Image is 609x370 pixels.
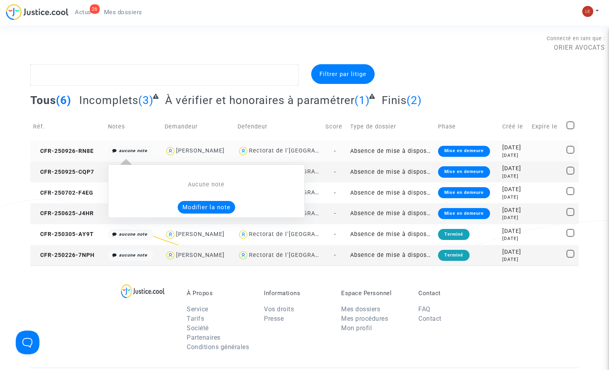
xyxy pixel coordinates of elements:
[264,315,284,322] a: Presse
[176,231,225,238] div: [PERSON_NAME]
[33,231,94,238] span: CFR-250305-AY9T
[334,252,336,258] span: -
[33,169,94,175] span: CFR-250925-CQP7
[187,315,204,322] a: Tarifs
[323,113,348,141] td: Score
[438,229,470,240] div: Terminé
[238,145,249,157] img: icon-user.svg
[6,4,69,20] img: jc-logo.svg
[235,113,323,141] td: Defendeur
[104,9,142,16] span: Mes dossiers
[119,253,147,258] i: aucune note
[438,146,490,157] div: Mise en demeure
[33,210,94,217] span: CFR-250625-J4HR
[249,231,479,238] div: Rectorat de l'[GEOGRAPHIC_DATA] ([GEOGRAPHIC_DATA]-[GEOGRAPHIC_DATA])
[341,324,372,332] a: Mon profil
[347,162,435,182] td: Absence de mise à disposition d'AESH
[165,145,176,157] img: icon-user.svg
[334,210,336,217] span: -
[264,290,329,297] p: Informations
[238,229,249,240] img: icon-user.svg
[502,248,526,257] div: [DATE]
[341,315,388,322] a: Mes procédures
[30,113,105,141] td: Réf.
[418,290,484,297] p: Contact
[502,235,526,242] div: [DATE]
[418,305,431,313] a: FAQ
[69,6,98,18] a: 26Actus
[16,331,39,354] iframe: Help Scout Beacon - Open
[502,164,526,173] div: [DATE]
[187,290,252,297] p: À Propos
[79,94,138,107] span: Incomplets
[435,113,499,141] td: Phase
[334,231,336,238] span: -
[407,94,422,107] span: (2)
[121,284,165,298] img: logo-lg.svg
[502,194,526,201] div: [DATE]
[238,250,249,261] img: icon-user.svg
[178,201,235,214] button: Modifier la note
[582,6,593,17] img: 7d989c7df380ac848c7da5f314e8ff03
[382,94,407,107] span: Finis
[187,343,249,351] a: Conditions générales
[33,252,95,258] span: CFR-250226-7NPH
[334,148,336,154] span: -
[347,141,435,162] td: Absence de mise à disposition d'AESH
[33,148,94,154] span: CFR-250926-RN8E
[98,6,149,18] a: Mes dossiers
[165,94,355,107] span: À vérifier et honoraires à paramétrer
[165,229,176,240] img: icon-user.svg
[105,113,162,141] td: Notes
[438,208,490,219] div: Mise en demeure
[529,113,564,141] td: Expire le
[502,143,526,152] div: [DATE]
[30,94,56,107] span: Tous
[119,232,147,237] i: aucune note
[438,166,490,177] div: Mise en demeure
[176,147,225,154] div: [PERSON_NAME]
[438,250,470,261] div: Terminé
[347,203,435,224] td: Absence de mise à disposition d'AESH
[249,252,349,258] div: Rectorat de l'[GEOGRAPHIC_DATA]
[187,305,208,313] a: Service
[162,113,235,141] td: Demandeur
[502,214,526,221] div: [DATE]
[499,113,529,141] td: Créé le
[502,227,526,236] div: [DATE]
[249,147,349,154] div: Rectorat de l'[GEOGRAPHIC_DATA]
[334,169,336,175] span: -
[341,305,380,313] a: Mes dossiers
[90,4,100,14] div: 26
[319,71,366,78] span: Filtrer par litige
[502,185,526,194] div: [DATE]
[502,256,526,263] div: [DATE]
[347,113,435,141] td: Type de dossier
[264,305,294,313] a: Vos droits
[124,180,289,189] div: Aucune note
[355,94,370,107] span: (1)
[438,187,490,198] div: Mise en demeure
[502,206,526,215] div: [DATE]
[176,252,225,258] div: [PERSON_NAME]
[502,152,526,159] div: [DATE]
[138,94,154,107] span: (3)
[33,190,93,196] span: CFR-250702-F4EG
[334,190,336,196] span: -
[502,173,526,180] div: [DATE]
[347,182,435,203] td: Absence de mise à disposition d'AESH
[75,9,91,16] span: Actus
[341,290,407,297] p: Espace Personnel
[347,224,435,245] td: Absence de mise à disposition d'AESH
[119,148,147,153] i: aucune note
[187,324,209,332] a: Société
[56,94,71,107] span: (6)
[187,334,221,341] a: Partenaires
[347,245,435,266] td: Absence de mise à disposition d'AESH
[547,35,605,41] span: Connecté en tant que :
[165,250,176,261] img: icon-user.svg
[418,315,442,322] a: Contact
